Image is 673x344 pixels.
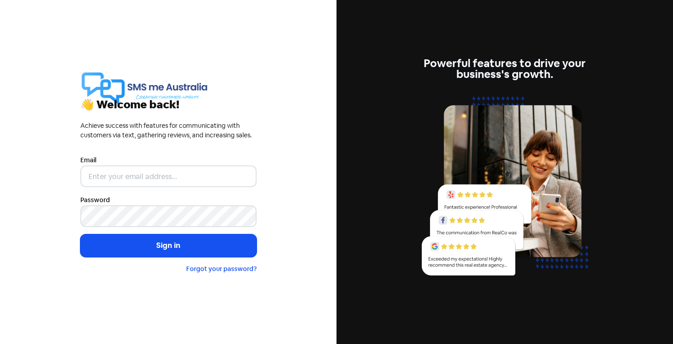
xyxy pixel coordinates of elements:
label: Password [80,195,110,205]
div: Achieve success with features for communicating with customers via text, gathering reviews, and i... [80,121,257,140]
button: Sign in [80,234,257,257]
input: Enter your email address... [80,165,257,187]
label: Email [80,155,96,165]
div: Powerful features to drive your business's growth. [417,58,593,80]
img: reviews [417,91,593,286]
div: 👋 Welcome back! [80,99,257,110]
a: Forgot your password? [186,265,257,273]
